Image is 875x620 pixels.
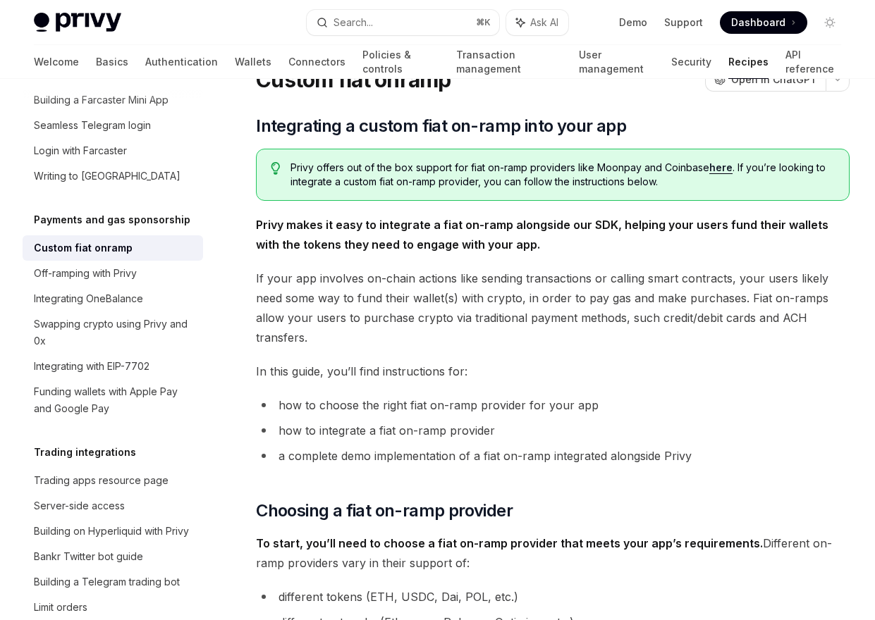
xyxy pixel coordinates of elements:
[96,45,128,79] a: Basics
[506,10,568,35] button: Ask AI
[34,548,143,565] div: Bankr Twitter bot guide
[256,533,850,573] span: Different on-ramp providers vary in their support of:
[785,45,841,79] a: API reference
[705,68,826,92] button: Open in ChatGPT
[256,587,850,607] li: different tokens (ETH, USDC, Dai, POL, etc.)
[34,211,190,228] h5: Payments and gas sponsorship
[256,446,850,466] li: a complete demo implementation of a fiat on-ramp integrated alongside Privy
[34,497,125,514] div: Server-side access
[34,13,121,32] img: light logo
[362,45,439,79] a: Policies & controls
[579,45,654,79] a: User management
[23,286,203,311] a: Integrating OneBalance
[456,45,562,79] a: Transaction management
[476,17,491,28] span: ⌘ K
[34,599,87,616] div: Limit orders
[731,73,817,87] span: Open in ChatGPT
[530,15,558,30] span: Ask AI
[34,523,189,540] div: Building on Hyperliquid with Privy
[23,595,203,620] a: Limit orders
[671,45,711,79] a: Security
[23,493,203,519] a: Server-side access
[34,316,195,349] div: Swapping crypto using Privy and 0x
[307,10,499,35] button: Search...⌘K
[23,138,203,163] a: Login with Farcaster
[664,15,703,30] a: Support
[23,163,203,189] a: Writing to [GEOGRAPHIC_DATA]
[23,468,203,493] a: Trading apps resource page
[34,383,195,417] div: Funding wallets with Apple Pay and Google Pay
[23,235,203,261] a: Custom fiat onramp
[256,361,850,381] span: In this guide, you’ll find instructions for:
[34,142,127,159] div: Login with Farcaster
[23,354,203,379] a: Integrating with EIP-7702
[290,161,835,189] span: Privy offers out of the box support for fiat on-ramp providers like Moonpay and Coinbase . If you...
[720,11,807,34] a: Dashboard
[34,444,136,461] h5: Trading integrations
[728,45,769,79] a: Recipes
[256,67,451,92] h1: Custom fiat onramp
[34,358,149,375] div: Integrating with EIP-7702
[23,379,203,421] a: Funding wallets with Apple Pay and Google Pay
[23,519,203,544] a: Building on Hyperliquid with Privy
[619,15,647,30] a: Demo
[145,45,218,79] a: Authentication
[34,472,169,489] div: Trading apps resource page
[256,218,828,252] strong: Privy makes it easy to integrate a fiat on-ramp alongside our SDK, helping your users fund their ...
[256,500,513,522] span: Choosing a fiat on-ramp provider
[256,268,850,347] span: If your app involves on-chain actions like sending transactions or calling smart contracts, your ...
[709,161,733,174] a: here
[23,261,203,286] a: Off-ramping with Privy
[34,265,137,282] div: Off-ramping with Privy
[23,113,203,138] a: Seamless Telegram login
[288,45,345,79] a: Connectors
[731,15,785,30] span: Dashboard
[23,544,203,569] a: Bankr Twitter bot guide
[34,117,151,134] div: Seamless Telegram login
[819,11,841,34] button: Toggle dark mode
[256,115,626,137] span: Integrating a custom fiat on-ramp into your app
[34,290,143,307] div: Integrating OneBalance
[34,45,79,79] a: Welcome
[256,536,763,550] strong: To start, you’ll need to choose a fiat on-ramp provider that meets your app’s requirements.
[256,421,850,440] li: how to integrate a fiat on-ramp provider
[256,395,850,415] li: how to choose the right fiat on-ramp provider for your app
[235,45,271,79] a: Wallets
[34,573,180,590] div: Building a Telegram trading bot
[34,240,133,256] div: Custom fiat onramp
[23,569,203,595] a: Building a Telegram trading bot
[271,162,281,175] svg: Tip
[34,168,180,185] div: Writing to [GEOGRAPHIC_DATA]
[23,311,203,354] a: Swapping crypto using Privy and 0x
[334,14,373,31] div: Search...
